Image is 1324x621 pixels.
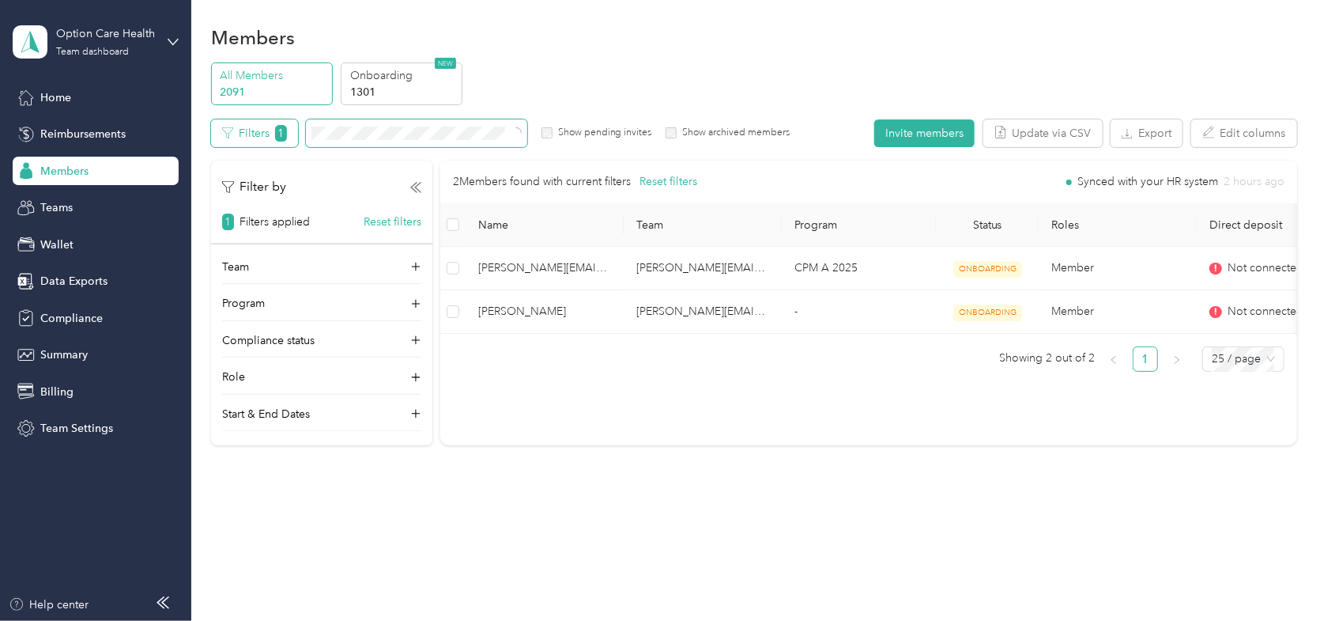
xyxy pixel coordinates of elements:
[40,273,108,290] span: Data Exports
[350,67,458,84] p: Onboarding
[222,259,249,275] p: Team
[624,290,782,334] td: johanne.augustin@optioncare.com
[782,290,936,334] td: -
[1039,203,1197,247] th: Roles
[1039,247,1197,290] td: Member
[999,346,1095,370] span: Showing 2 out of 2
[466,290,624,334] td: Michael Soares
[40,237,74,253] span: Wallet
[1191,119,1297,147] button: Edit columns
[624,203,782,247] th: Team
[211,119,298,147] button: Filters1
[240,214,310,230] p: Filters applied
[782,247,936,290] td: CPM A 2025
[478,259,611,277] span: [PERSON_NAME][EMAIL_ADDRESS][PERSON_NAME][DOMAIN_NAME]
[220,84,327,100] p: 2091
[222,369,245,385] p: Role
[953,261,1022,278] span: ONBOARDING
[478,303,611,320] span: [PERSON_NAME]
[1202,346,1284,372] div: Page Size
[1224,176,1284,187] span: 2 hours ago
[478,218,611,232] span: Name
[56,47,129,57] div: Team dashboard
[1039,290,1197,334] td: Member
[222,295,265,312] p: Program
[1111,119,1183,147] button: Export
[9,596,89,613] button: Help center
[220,67,327,84] p: All Members
[1172,355,1182,365] span: right
[677,126,790,140] label: Show archived members
[453,173,631,191] p: 2 Members found with current filters
[211,29,295,46] h1: Members
[40,126,126,142] span: Reimbursements
[936,203,1039,247] th: Status
[40,199,73,216] span: Teams
[466,203,624,247] th: Name
[1212,347,1275,371] span: 25 / page
[40,310,103,327] span: Compliance
[40,163,89,180] span: Members
[222,332,315,349] p: Compliance status
[1164,346,1190,372] li: Next Page
[936,290,1039,334] td: ONBOARDING
[1101,346,1126,372] button: left
[222,177,286,197] p: Filter by
[874,119,975,147] button: Invite members
[953,305,1022,321] span: ONBOARDING
[639,173,697,191] button: Reset filters
[56,25,155,42] div: Option Care Health
[40,420,113,437] span: Team Settings
[40,89,71,106] span: Home
[1133,346,1158,372] li: 1
[1164,346,1190,372] button: right
[222,214,234,230] span: 1
[222,406,310,422] p: Start & End Dates
[364,214,421,230] button: Reset filters
[983,119,1103,147] button: Update via CSV
[350,84,458,100] p: 1301
[1228,303,1303,320] span: Not connected
[466,247,624,290] td: michael.soares@optioncare.com
[435,58,456,69] span: NEW
[782,203,936,247] th: Program
[1235,532,1324,621] iframe: Everlance-gr Chat Button Frame
[1077,176,1218,187] span: Synced with your HR system
[40,346,88,363] span: Summary
[1228,259,1303,277] span: Not connected
[624,247,782,290] td: danielle.davis@optioncare.com
[553,126,652,140] label: Show pending invites
[275,125,287,142] span: 1
[936,247,1039,290] td: ONBOARDING
[1134,347,1157,371] a: 1
[40,384,74,400] span: Billing
[1109,355,1118,365] span: left
[1101,346,1126,372] li: Previous Page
